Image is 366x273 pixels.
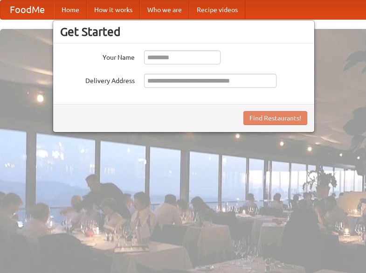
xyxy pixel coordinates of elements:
[60,25,307,39] h3: Get Started
[54,0,87,19] a: Home
[60,74,135,85] label: Delivery Address
[0,0,54,19] a: FoodMe
[189,0,245,19] a: Recipe videos
[140,0,189,19] a: Who we are
[87,0,140,19] a: How it works
[60,50,135,62] label: Your Name
[243,111,307,125] button: Find Restaurants!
